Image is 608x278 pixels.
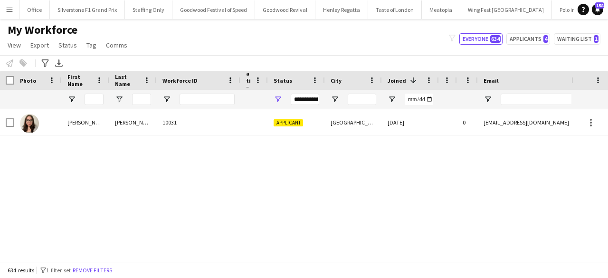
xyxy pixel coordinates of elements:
[55,39,81,51] a: Status
[368,0,422,19] button: Taste of London
[172,0,255,19] button: Goodwood Festival of Speed
[490,35,501,43] span: 634
[71,265,114,276] button: Remove filters
[382,109,439,135] div: [DATE]
[8,23,77,37] span: My Workforce
[405,94,433,105] input: Joined Filter Input
[554,33,600,45] button: Waiting list1
[46,267,71,274] span: 1 filter set
[8,41,21,49] span: View
[106,41,127,49] span: Comms
[30,41,49,49] span: Export
[543,35,548,43] span: 4
[331,95,339,104] button: Open Filter Menu
[53,58,65,69] app-action-btn: Export XLSX
[422,0,460,19] button: Meatopia
[325,109,382,135] div: [GEOGRAPHIC_DATA]
[274,119,303,126] span: Applicant
[457,109,478,135] div: 0
[331,77,342,84] span: City
[501,94,579,105] input: Email Filter Input
[255,0,315,19] button: Goodwood Revival
[552,0,604,19] button: Polo in the Park
[19,0,50,19] button: Office
[594,35,598,43] span: 1
[459,33,503,45] button: Everyone634
[484,95,492,104] button: Open Filter Menu
[67,95,76,104] button: Open Filter Menu
[86,41,96,49] span: Tag
[20,114,39,133] img: Kaitlyn Gasper
[478,109,585,135] div: [EMAIL_ADDRESS][DOMAIN_NAME]
[85,94,104,105] input: First Name Filter Input
[246,63,251,98] span: Rating
[4,39,25,51] a: View
[115,95,123,104] button: Open Filter Menu
[102,39,131,51] a: Comms
[388,95,396,104] button: Open Filter Menu
[39,58,51,69] app-action-btn: Advanced filters
[50,0,125,19] button: Silverstone F1 Grand Prix
[315,0,368,19] button: Henley Regatta
[109,109,157,135] div: [PERSON_NAME]
[67,73,92,87] span: First Name
[20,77,36,84] span: Photo
[348,94,376,105] input: City Filter Input
[162,95,171,104] button: Open Filter Menu
[162,77,198,84] span: Workforce ID
[388,77,406,84] span: Joined
[274,77,292,84] span: Status
[484,77,499,84] span: Email
[27,39,53,51] a: Export
[62,109,109,135] div: [PERSON_NAME]
[132,94,151,105] input: Last Name Filter Input
[274,95,282,104] button: Open Filter Menu
[125,0,172,19] button: Staffing Only
[180,94,235,105] input: Workforce ID Filter Input
[157,109,240,135] div: 10031
[115,73,140,87] span: Last Name
[595,2,604,9] span: 158
[460,0,552,19] button: Wing Fest [GEOGRAPHIC_DATA]
[58,41,77,49] span: Status
[592,4,603,15] a: 158
[83,39,100,51] a: Tag
[506,33,550,45] button: Applicants4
